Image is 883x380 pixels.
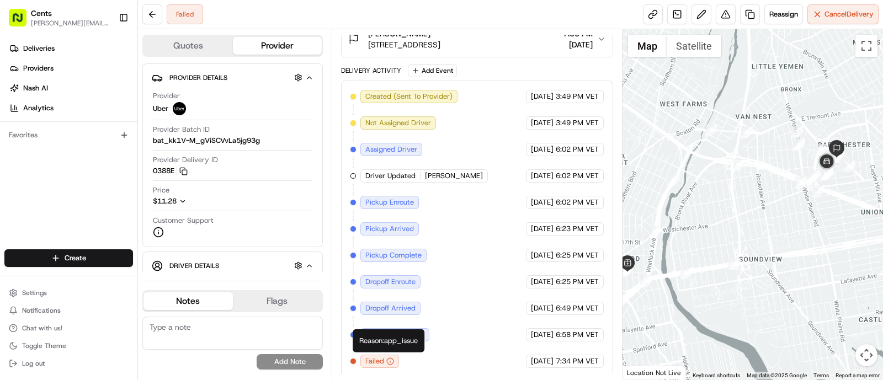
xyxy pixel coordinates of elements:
span: 6:25 PM VET [556,250,599,260]
span: [DATE] [531,118,554,128]
span: Toggle Theme [22,341,66,350]
span: [DATE] [531,92,554,101]
span: [PERSON_NAME] [425,171,483,181]
div: 23 [807,170,820,182]
div: 36 [843,160,855,172]
div: 💻 [93,161,102,170]
div: 22 [795,176,807,189]
img: Google [625,365,662,379]
span: Nash AI [23,83,48,93]
div: 41 [821,168,833,180]
span: Provider [153,91,180,101]
span: Providers [23,63,54,73]
span: [DATE] [531,171,554,181]
div: Favorites [4,126,133,144]
span: Create [65,253,86,263]
a: Report a map error [836,372,880,378]
span: Not Assigned Driver [365,118,431,128]
button: Chat with us! [4,320,133,336]
a: Terms [813,372,829,378]
span: Pickup Arrived [365,224,414,234]
div: 13 [620,265,632,277]
span: [STREET_ADDRESS] [368,39,440,50]
a: Deliveries [4,40,137,57]
button: Map camera controls [855,344,877,366]
span: 6:23 PM VET [556,224,599,234]
span: Chat with us! [22,324,62,333]
span: Customer Support [153,216,214,226]
button: Keyboard shortcuts [693,372,740,379]
div: Location Not Live [623,366,686,379]
button: Driver Details [152,256,313,275]
span: [DATE] [531,303,554,313]
div: 24 [815,144,827,156]
span: [DATE] [531,277,554,287]
p: Welcome 👋 [11,44,201,62]
div: Delivery Activity [341,66,401,75]
div: 9 [667,174,679,186]
img: Nash [11,11,33,33]
button: Add Event [408,64,457,77]
span: Knowledge Base [22,160,84,171]
span: 6:58 PM VET [556,330,599,340]
a: Providers [4,60,137,77]
span: Pylon [110,187,134,195]
button: Notes [143,292,233,310]
button: Cents [31,8,52,19]
a: Nash AI [4,79,137,97]
div: 18 [640,275,652,287]
div: 14 [620,264,632,276]
span: Provider Details [169,73,227,82]
span: 6:02 PM VET [556,144,599,154]
span: Reassign [769,9,798,19]
span: $11.28 [153,196,177,206]
span: [DATE] [531,250,554,260]
button: Show street map [628,35,667,57]
a: 📗Knowledge Base [7,156,89,175]
span: 6:25 PM VET [556,277,599,287]
span: API Documentation [104,160,177,171]
span: Notifications [22,306,61,315]
a: Open this area in Google Maps (opens a new window) [625,365,662,379]
span: bat_kk1V-M_gViSCVvLa5jg93g [153,136,260,146]
button: 0388E [153,166,188,176]
span: 7:34 PM VET [556,356,599,366]
span: Settings [22,288,47,297]
button: Cents[PERSON_NAME][EMAIL_ADDRESS][DOMAIN_NAME] [4,4,114,31]
button: Toggle fullscreen view [855,35,877,57]
div: 10 [648,226,661,238]
div: 3 [802,175,815,187]
button: Provider Details [152,68,313,87]
span: Created (Sent To Provider) [365,92,453,101]
button: Start new chat [188,109,201,122]
button: Settings [4,285,133,301]
a: 💻API Documentation [89,156,182,175]
div: 2 [809,170,821,183]
span: Cancel Delivery [825,9,874,19]
div: We're available if you need us! [38,116,140,125]
button: Show satellite imagery [667,35,721,57]
button: CancelDelivery [807,4,879,24]
div: 1 [812,185,825,197]
span: [DATE] [531,330,554,340]
div: 20 [728,258,741,270]
div: 19 [680,267,693,279]
button: [PERSON_NAME][EMAIL_ADDRESS][DOMAIN_NAME] [31,19,110,28]
span: Failed [365,356,384,366]
button: Toggle Theme [4,338,133,354]
div: 40 [821,168,833,180]
a: Powered byPylon [78,186,134,195]
span: 6:49 PM VET [556,303,599,313]
span: [DATE] [563,39,593,50]
span: Dropoff Enroute [365,277,416,287]
div: 21 [733,159,745,171]
div: 5 [792,139,805,151]
span: Driver Updated [365,171,416,181]
span: Pickup Enroute [365,197,414,207]
span: 6:02 PM VET [556,197,599,207]
div: 4 [792,137,805,149]
div: 📗 [11,161,20,170]
div: Start new chat [38,105,181,116]
span: Map data ©2025 Google [747,372,807,378]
